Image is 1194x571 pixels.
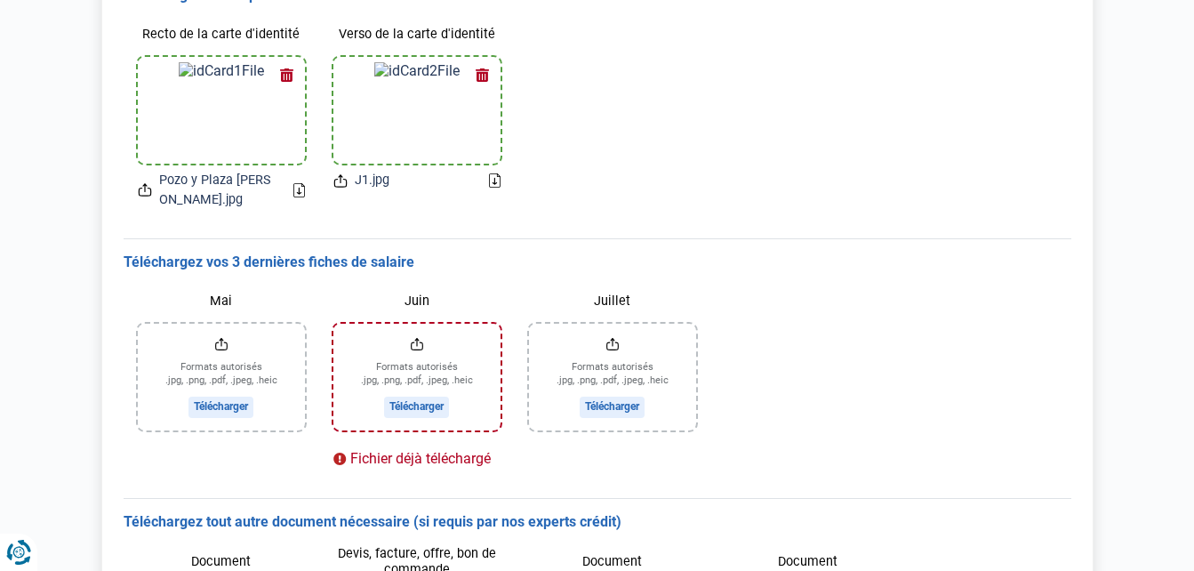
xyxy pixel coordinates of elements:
[333,19,501,50] label: Verso de la carte d'identité
[138,19,305,50] label: Recto de la carte d'identité
[333,285,501,317] label: Juin
[374,62,460,158] img: idCard2File
[293,183,305,197] a: Download
[159,171,279,209] span: Pozo y Plaza [PERSON_NAME].jpg
[124,253,1071,272] h3: Téléchargez vos 3 dernières fiches de salaire
[529,285,696,317] label: Juillet
[124,513,1071,532] h3: Téléchargez tout autre document nécessaire (si requis par nos experts crédit)
[179,62,264,158] img: idCard1File
[138,285,305,317] label: Mai
[355,171,389,190] span: J1.jpg
[489,173,501,188] a: Download
[333,448,501,470] div: Fichier déjà téléchargé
